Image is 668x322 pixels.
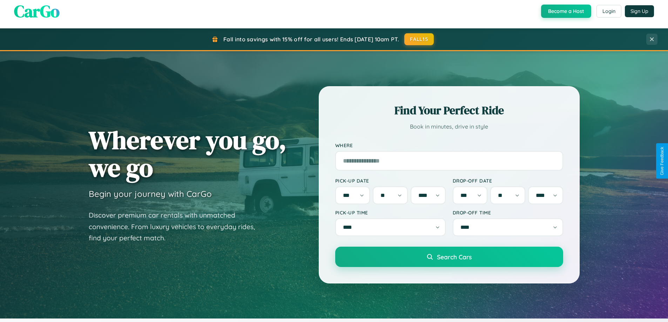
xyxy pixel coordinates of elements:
[223,36,399,43] span: Fall into savings with 15% off for all users! Ends [DATE] 10am PT.
[660,147,664,175] div: Give Feedback
[453,178,563,184] label: Drop-off Date
[335,122,563,132] p: Book in minutes, drive in style
[335,142,563,148] label: Where
[453,210,563,215] label: Drop-off Time
[89,189,212,199] h3: Begin your journey with CarGo
[89,210,264,244] p: Discover premium car rentals with unmatched convenience. From luxury vehicles to everyday rides, ...
[625,5,654,17] button: Sign Up
[335,178,446,184] label: Pick-up Date
[541,5,591,18] button: Become a Host
[335,210,446,215] label: Pick-up Time
[335,247,563,267] button: Search Cars
[437,253,472,261] span: Search Cars
[89,126,286,181] h1: Wherever you go, we go
[335,103,563,118] h2: Find Your Perfect Ride
[596,5,621,18] button: Login
[404,33,434,45] button: FALL15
